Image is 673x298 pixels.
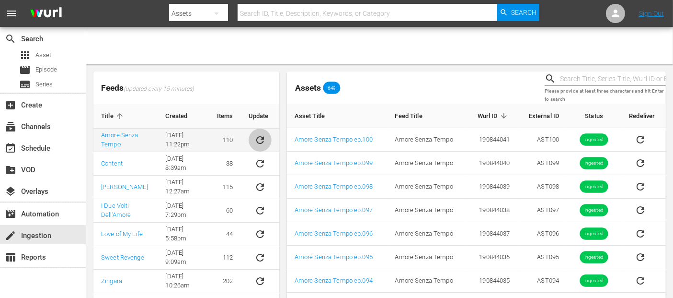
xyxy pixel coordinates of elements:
a: Content [101,160,123,167]
span: Ingested [580,160,608,167]
span: Search [5,33,16,45]
td: [DATE] 11:22pm [158,129,209,152]
span: Overlays [5,186,16,197]
span: Asset [19,49,31,61]
th: Feed Title [388,104,467,128]
td: Amore Senza Tempo [388,246,467,269]
td: AST095 [518,246,567,269]
span: (updated every 15 minutes) [124,85,194,93]
td: AST096 [518,222,567,246]
span: Title [101,112,126,120]
a: Amore Senza Tempo ep.100 [295,136,373,143]
td: AST098 [518,175,567,199]
td: [DATE] 9:09am [158,246,209,270]
span: Search [511,4,536,21]
a: Amore Senza Tempo ep.094 [295,277,373,284]
td: Amore Senza Tempo [388,175,467,199]
td: [DATE] 5:58pm [158,223,209,246]
span: VOD [5,164,16,176]
td: 190844036 [466,246,517,269]
td: Amore Senza Tempo [388,128,467,152]
span: Created [165,112,200,120]
span: menu [6,8,17,19]
td: [DATE] 10:26am [158,270,209,293]
button: Search [497,4,539,21]
a: Amore Senza Tempo ep.096 [295,230,373,237]
td: 190844040 [466,152,517,175]
td: AST097 [518,199,567,222]
img: ans4CAIJ8jUAAAAAAAAAAAAAAAAAAAAAAAAgQb4GAAAAAAAAAAAAAAAAAAAAAAAAJMjXAAAAAAAAAAAAAAAAAAAAAAAAgAT5G... [23,2,69,25]
td: [DATE] 12:27am [158,176,209,199]
span: Feeds [93,80,279,96]
a: Amore Senza Tempo ep.098 [295,183,373,190]
a: Sign Out [639,10,664,17]
a: Amore Senza Tempo ep.095 [295,253,373,261]
span: Create [5,99,16,111]
p: Please provide at least three characters and hit Enter to search [545,87,666,103]
td: 60 [209,199,241,223]
span: Channels [5,121,16,132]
td: 190844038 [466,199,517,222]
td: 190844035 [466,269,517,293]
span: Episode [19,64,31,76]
td: AST094 [518,269,567,293]
input: Search Title, Series Title, Wurl ID or External ID [560,72,666,86]
th: Items [209,104,241,129]
td: Amore Senza Tempo [388,269,467,293]
td: 44 [209,223,241,246]
span: Series [19,79,31,90]
td: AST099 [518,152,567,175]
span: Ingested [580,254,608,261]
td: Amore Senza Tempo [388,222,467,246]
td: 38 [209,152,241,176]
td: 190844037 [466,222,517,246]
span: Schedule [5,143,16,154]
span: Reports [5,251,16,263]
a: I Due Volti Dell'Amore [101,202,131,218]
span: Ingested [580,136,608,143]
span: Ingested [580,277,608,285]
span: 649 [323,85,341,91]
th: Status [567,104,621,128]
span: Automation [5,208,16,220]
th: Update [241,104,279,129]
a: Amore Senza Tempo [101,131,138,148]
td: 202 [209,270,241,293]
span: Series [35,80,53,89]
span: Wurl ID [478,111,510,120]
span: Ingested [580,207,608,214]
td: [DATE] 7:29pm [158,199,209,223]
a: Amore Senza Tempo ep.099 [295,159,373,167]
a: Amore Senza Tempo ep.097 [295,206,373,214]
td: 190844041 [466,128,517,152]
td: 110 [209,129,241,152]
span: Episode [35,65,57,74]
td: Amore Senza Tempo [388,199,467,222]
th: Redeliver [621,104,666,128]
span: Ingested [580,230,608,238]
a: Sweet Revenge [101,254,144,261]
td: 112 [209,246,241,270]
span: Ingested [580,183,608,191]
span: Asset Title [295,111,338,120]
td: 190844039 [466,175,517,199]
table: sticky table [93,104,279,293]
a: Love of My Life [101,230,143,238]
td: [DATE] 8:39am [158,152,209,176]
th: External ID [518,104,567,128]
td: AST100 [518,128,567,152]
span: Ingestion [5,230,16,241]
td: 115 [209,176,241,199]
td: Amore Senza Tempo [388,152,467,175]
a: Zingara [101,277,122,285]
span: Asset [35,50,51,60]
a: [PERSON_NAME] [101,183,148,191]
span: Assets [295,83,321,93]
